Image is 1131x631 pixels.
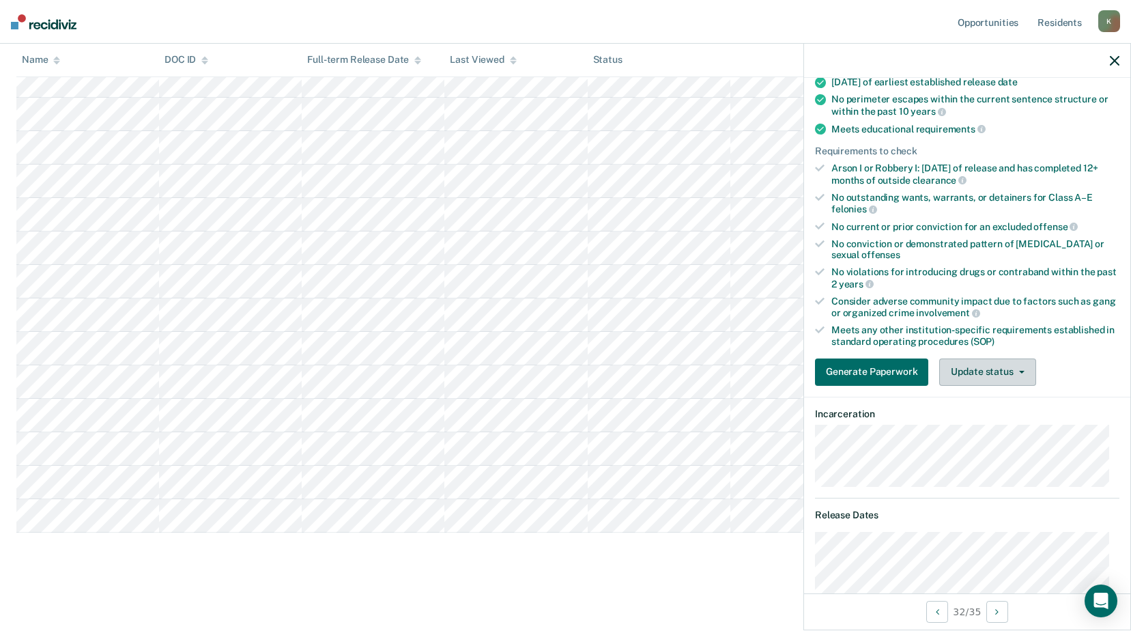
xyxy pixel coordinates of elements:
span: years [911,106,945,117]
span: clearance [913,175,967,186]
span: felonies [831,204,877,214]
button: Generate Paperwork [815,359,928,386]
span: date [998,76,1018,87]
div: No perimeter escapes within the current sentence structure or within the past 10 [831,94,1119,117]
div: No outstanding wants, warrants, or detainers for Class A–E [831,192,1119,215]
span: offense [1033,221,1078,232]
div: No current or prior conviction for an excluded [831,221,1119,233]
div: Meets educational [831,123,1119,135]
img: Recidiviz [11,14,76,29]
span: offenses [861,249,900,260]
button: Next Opportunity [986,601,1008,623]
span: (SOP) [971,336,994,347]
dt: Release Dates [815,509,1119,521]
div: [DATE] of earliest established release [831,76,1119,88]
button: Previous Opportunity [926,601,948,623]
div: Last Viewed [450,55,516,66]
div: Full-term Release Date [307,55,421,66]
div: No conviction or demonstrated pattern of [MEDICAL_DATA] or sexual [831,238,1119,262]
div: Name [22,55,60,66]
div: Consider adverse community impact due to factors such as gang or organized crime [831,296,1119,319]
div: Status [593,55,622,66]
div: Open Intercom Messenger [1085,585,1117,617]
span: requirements [916,124,986,135]
span: years [839,279,874,290]
div: Arson I or Robbery I: [DATE] of release and has completed 12+ months of outside [831,163,1119,186]
dt: Incarceration [815,408,1119,420]
button: Update status [939,359,1035,386]
div: DOC ID [164,55,208,66]
div: K [1098,10,1120,32]
div: No violations for introducing drugs or contraband within the past 2 [831,266,1119,290]
div: 32 / 35 [804,593,1130,630]
div: Requirements to check [815,145,1119,157]
div: Meets any other institution-specific requirements established in standard operating procedures [831,324,1119,348]
span: involvement [916,307,979,318]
